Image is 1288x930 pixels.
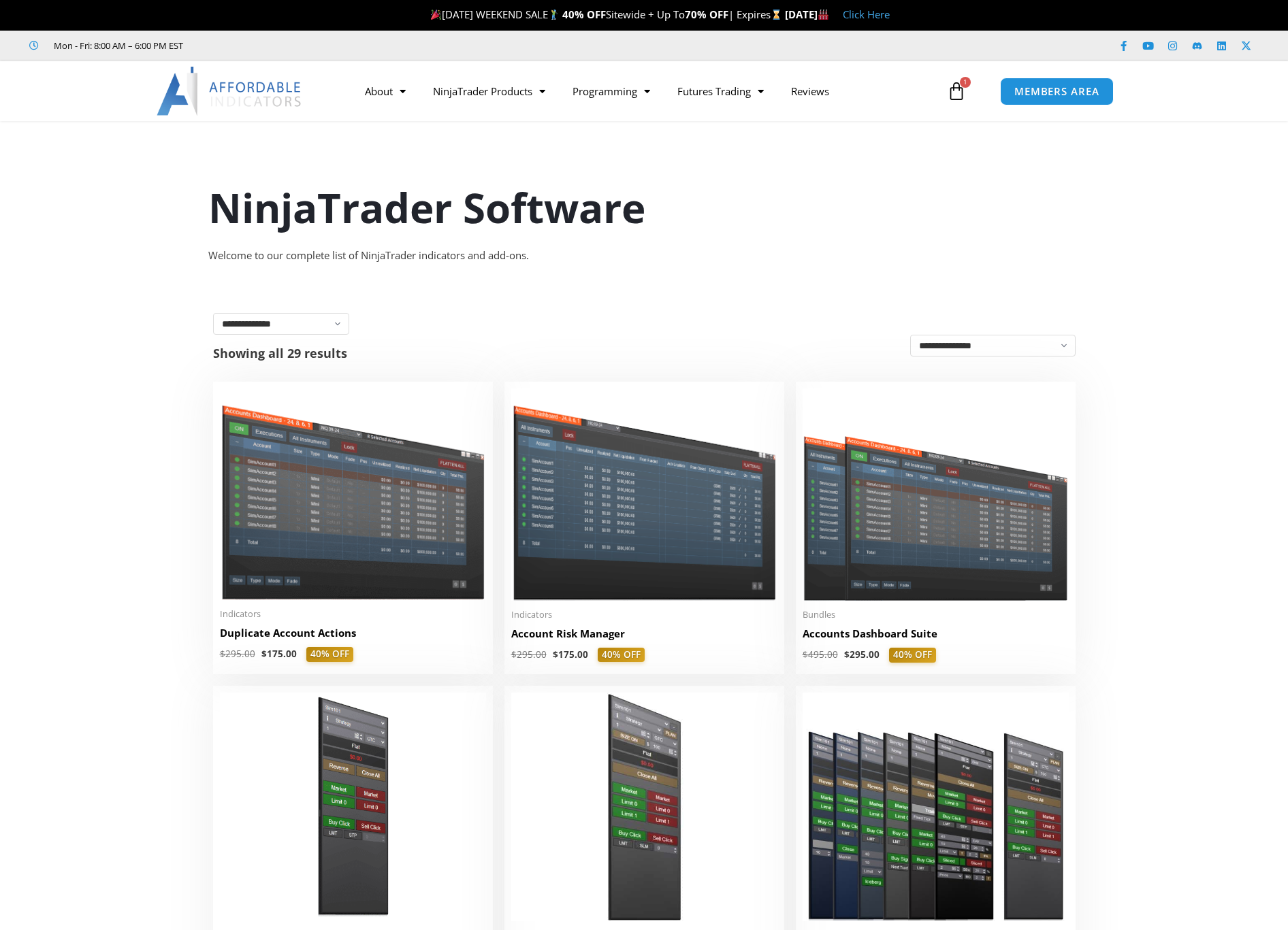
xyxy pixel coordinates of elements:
a: Futures Trading [664,76,777,107]
h2: Duplicate Account Actions [220,626,486,640]
strong: 40% OFF [562,7,606,21]
img: ⌛ [771,10,782,20]
span: 1 [960,77,971,88]
bdi: 175.00 [261,648,297,660]
img: Duplicate Account Actions [220,388,486,600]
span: MEMBERS AREA [1014,86,1099,97]
span: $ [261,648,267,660]
span: Mon - Fri: 8:00 AM – 6:00 PM EST [50,37,183,54]
select: Shop order [910,335,1076,356]
img: Essential Chart Trader Tools [511,693,777,921]
span: 40% OFF [889,648,936,663]
img: 🎉 [431,10,441,20]
a: About [351,76,419,107]
nav: Menu [351,76,944,107]
span: [DATE] WEEKEND SALE Sitewide + Up To | Expires [428,7,785,21]
img: BasicTools [220,693,486,921]
span: Indicators [511,609,777,620]
a: Reviews [777,76,843,107]
a: NinjaTrader Products [419,76,559,107]
a: Click Here [843,7,890,21]
a: Accounts Dashboard Suite [803,627,1069,648]
a: MEMBERS AREA [1000,78,1114,105]
bdi: 295.00 [511,648,547,661]
iframe: Customer reviews powered by Trustpilot [202,39,406,52]
span: $ [220,648,225,660]
h2: Accounts Dashboard Suite [803,627,1069,641]
div: Welcome to our complete list of NinjaTrader indicators and add-ons. [208,246,1080,265]
a: Duplicate Account Actions [220,626,486,647]
img: 🏌️‍♂️ [549,10,559,20]
span: Indicators [220,608,486,620]
bdi: 295.00 [844,648,880,661]
a: Programming [559,76,664,107]
span: 40% OFF [306,647,353,662]
bdi: 175.00 [553,648,588,661]
img: LogoAI | Affordable Indicators – NinjaTrader [157,67,303,116]
span: Bundles [803,609,1069,620]
span: $ [511,648,517,661]
img: Accounts Dashboard Suite [803,388,1069,601]
strong: 70% OFF [685,7,728,21]
span: $ [844,648,850,661]
span: $ [803,648,808,661]
span: $ [553,648,558,661]
img: ProfessionalToolsBundlePage [803,693,1069,921]
strong: [DATE] [785,7,829,21]
h2: Account Risk Manager [511,627,777,641]
bdi: 495.00 [803,648,838,661]
bdi: 295.00 [220,648,255,660]
a: Account Risk Manager [511,627,777,648]
a: 1 [927,71,986,111]
h1: NinjaTrader Software [208,179,1080,236]
img: Account Risk Manager [511,388,777,600]
span: 40% OFF [598,648,645,663]
img: 🏭 [818,10,828,20]
p: Showing all 29 results [213,347,347,359]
